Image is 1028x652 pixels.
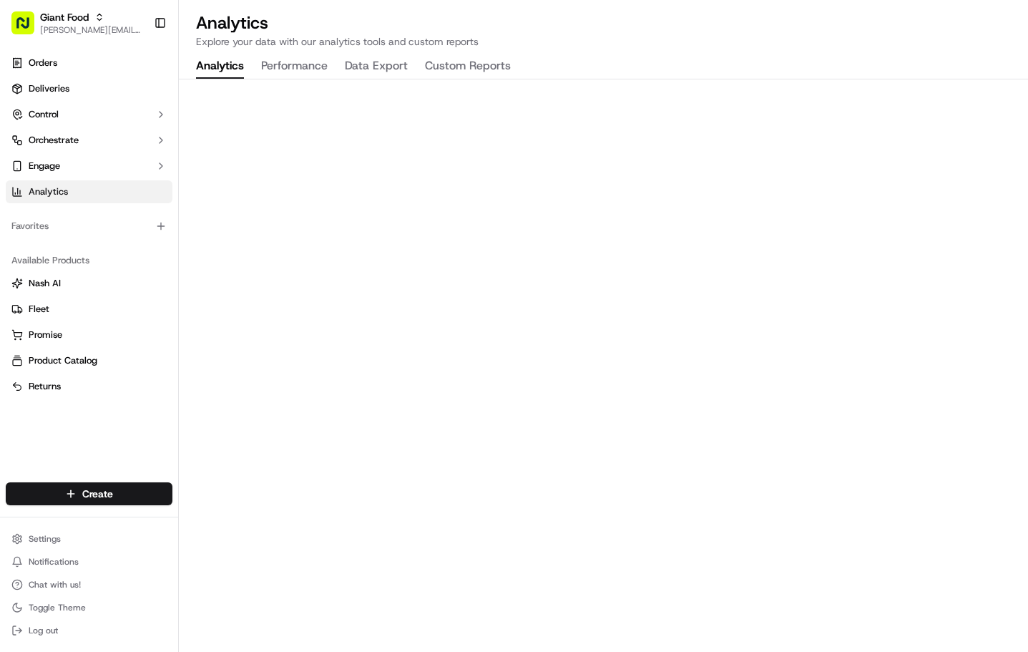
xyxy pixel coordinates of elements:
button: Fleet [6,298,172,321]
button: Create [6,482,172,505]
button: Toggle Theme [6,598,172,618]
a: Returns [11,380,167,393]
span: Product Catalog [29,354,97,367]
a: Nash AI [11,277,167,290]
button: Performance [261,54,328,79]
button: Orchestrate [6,129,172,152]
div: Favorites [6,215,172,238]
span: Notifications [29,556,79,568]
button: Control [6,103,172,126]
button: Settings [6,529,172,549]
button: Promise [6,323,172,346]
iframe: Analytics [179,79,1028,652]
button: Engage [6,155,172,177]
button: Giant Food [40,10,89,24]
span: Returns [29,380,61,393]
button: Analytics [196,54,244,79]
button: Custom Reports [425,54,511,79]
span: Analytics [29,185,68,198]
a: Deliveries [6,77,172,100]
button: Notifications [6,552,172,572]
a: Product Catalog [11,354,167,367]
a: Orders [6,52,172,74]
button: [PERSON_NAME][EMAIL_ADDRESS][PERSON_NAME][DOMAIN_NAME] [40,24,142,36]
a: Promise [11,329,167,341]
span: Nash AI [29,277,61,290]
button: Nash AI [6,272,172,295]
button: Log out [6,621,172,641]
a: Analytics [6,180,172,203]
a: Fleet [11,303,167,316]
button: Giant Food[PERSON_NAME][EMAIL_ADDRESS][PERSON_NAME][DOMAIN_NAME] [6,6,148,40]
span: Settings [29,533,61,545]
span: Toggle Theme [29,602,86,613]
span: Log out [29,625,58,636]
button: Returns [6,375,172,398]
button: Data Export [345,54,408,79]
h2: Analytics [196,11,1011,34]
span: Deliveries [29,82,69,95]
span: Control [29,108,59,121]
button: Product Catalog [6,349,172,372]
span: Orchestrate [29,134,79,147]
span: Promise [29,329,62,341]
span: Create [82,487,113,501]
span: Chat with us! [29,579,81,590]
span: Fleet [29,303,49,316]
button: Chat with us! [6,575,172,595]
span: Orders [29,57,57,69]
span: Engage [29,160,60,172]
p: Explore your data with our analytics tools and custom reports [196,34,1011,49]
div: Available Products [6,249,172,272]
